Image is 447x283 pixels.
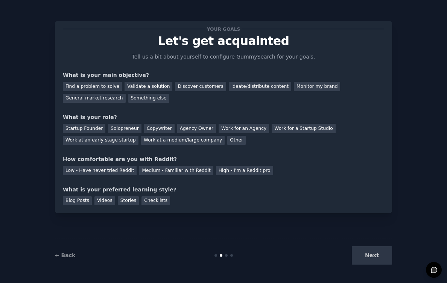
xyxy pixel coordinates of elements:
[63,196,92,206] div: Blog Posts
[63,35,384,48] p: Let's get acquainted
[216,166,273,175] div: High - I'm a Reddit pro
[129,53,318,61] p: Tell us a bit about yourself to configure GummySearch for your goals.
[94,196,115,206] div: Videos
[175,82,226,91] div: Discover customers
[128,94,169,103] div: Something else
[108,124,141,133] div: Solopreneur
[63,186,384,194] div: What is your preferred learning style?
[177,124,216,133] div: Agency Owner
[144,124,175,133] div: Copywriter
[125,82,172,91] div: Validate a solution
[63,155,384,163] div: How comfortable are you with Reddit?
[63,71,384,79] div: What is your main objective?
[118,196,139,206] div: Stories
[141,136,225,145] div: Work at a medium/large company
[55,252,75,258] a: ← Back
[63,82,122,91] div: Find a problem to solve
[63,94,126,103] div: General market research
[227,136,246,145] div: Other
[272,124,335,133] div: Work for a Startup Studio
[141,196,170,206] div: Checklists
[294,82,340,91] div: Monitor my brand
[229,82,291,91] div: Ideate/distribute content
[219,124,269,133] div: Work for an Agency
[139,166,213,175] div: Medium - Familiar with Reddit
[63,136,138,145] div: Work at an early stage startup
[205,25,242,33] span: Your goals
[63,124,105,133] div: Startup Founder
[63,166,137,175] div: Low - Have never tried Reddit
[63,113,384,121] div: What is your role?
